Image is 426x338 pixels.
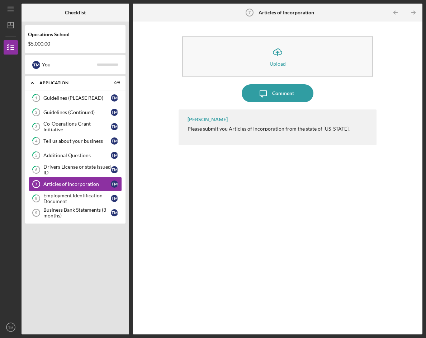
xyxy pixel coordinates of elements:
[43,207,111,219] div: Business Bank Statements (3 months)
[43,138,111,144] div: Tell us about your business
[29,91,122,105] a: 1Guidelines (PLEASE READ)TM
[42,58,97,71] div: You
[29,134,122,148] a: 4Tell us about your businessTM
[32,61,40,69] div: T M
[248,10,251,15] tspan: 7
[242,84,313,102] button: Comment
[39,81,102,85] div: Application
[111,94,118,102] div: T M
[43,152,111,158] div: Additional Questions
[43,95,111,101] div: Guidelines (PLEASE READ)
[111,109,118,116] div: T M
[270,61,286,66] div: Upload
[188,126,350,132] div: Please submit you Articles of Incorporation from the state of [US_STATE].
[35,153,37,158] tspan: 5
[35,211,37,215] tspan: 9
[29,177,122,191] a: 7Articles of IncorporationTM
[107,81,120,85] div: 0 / 9
[35,182,37,186] tspan: 7
[259,10,314,15] b: Articles of Incorporation
[35,196,37,201] tspan: 8
[188,117,228,122] div: [PERSON_NAME]
[35,110,37,115] tspan: 2
[111,137,118,145] div: T M
[43,109,111,115] div: Guidelines (Continued)
[43,121,111,132] div: Co-Operations Grant Initiative
[111,152,118,159] div: T M
[35,139,38,144] tspan: 4
[111,123,118,130] div: T M
[8,325,13,329] text: TM
[4,320,18,334] button: TM
[43,181,111,187] div: Articles of Incorporation
[111,195,118,202] div: T M
[35,168,38,172] tspan: 6
[111,209,118,216] div: T M
[111,180,118,188] div: T M
[29,191,122,206] a: 8Employment Identification DocumentTM
[28,32,123,37] div: Operations School
[43,164,111,175] div: Drivers License or state issued ID
[182,36,373,77] button: Upload
[111,166,118,173] div: T M
[35,96,37,100] tspan: 1
[29,105,122,119] a: 2Guidelines (Continued)TM
[43,193,111,204] div: Employment Identification Document
[28,41,123,47] div: $5,000.00
[29,206,122,220] a: 9Business Bank Statements (3 months)TM
[29,148,122,163] a: 5Additional QuestionsTM
[65,10,86,15] b: Checklist
[272,84,294,102] div: Comment
[29,163,122,177] a: 6Drivers License or state issued IDTM
[29,119,122,134] a: 3Co-Operations Grant InitiativeTM
[35,125,37,129] tspan: 3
